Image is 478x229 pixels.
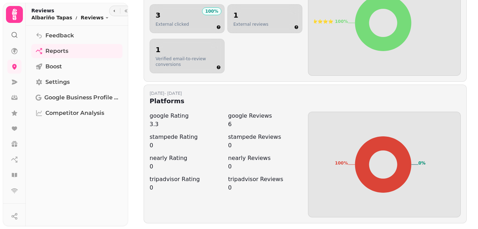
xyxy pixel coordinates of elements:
dt: google Reviews [228,112,302,120]
p: [DATE] - [DATE] [150,91,184,96]
p: External reviews [233,21,269,27]
a: Feedback [31,29,122,43]
dt: stampede Rating [150,133,224,141]
dt: google Rating [150,112,224,120]
p: Albariño Tapas [31,14,72,21]
nav: breadcrumb [31,14,109,21]
span: Settings [45,78,70,86]
dd: 0 [228,141,302,150]
a: Reports [31,44,122,58]
dt: nearly Reviews [228,154,302,162]
dd: 6 [228,120,302,129]
span: Boost [45,62,62,71]
h2: 3 [156,10,189,20]
p: 100 % [205,8,218,14]
h2: Platforms [150,96,184,106]
dt: tripadvisor Rating [150,175,224,184]
dd: 0 [150,184,224,192]
button: Reviews [81,14,109,21]
dd: 3.3 [150,120,224,129]
span: Competitor Analysis [45,109,104,117]
nav: Tabs [26,26,128,226]
tspan: 0% [419,161,426,166]
dt: tripadvisor Reviews [228,175,302,184]
dt: nearly Rating [150,154,224,162]
span: Feedback [45,31,74,40]
a: Competitor Analysis [31,106,122,120]
h2: 1 [156,45,219,55]
dd: 0 [150,162,224,171]
a: Boost [31,60,122,74]
dd: 0 [150,141,224,150]
p: External clicked [156,21,189,27]
a: Google Business Profile (Beta) [31,91,122,105]
dd: 0 [228,184,302,192]
dd: 0 [228,162,302,171]
tspan: ⭐⭐⭐⭐⭐ 100% [307,19,348,24]
dt: stampede Reviews [228,133,302,141]
h2: Reviews [31,7,109,14]
span: Reports [45,47,68,55]
tspan: 100% [335,161,348,166]
h2: 1 [233,10,269,20]
span: Google Business Profile (Beta) [44,93,118,102]
a: Settings [31,75,122,89]
p: Verified email-to-review conversions [156,56,219,67]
